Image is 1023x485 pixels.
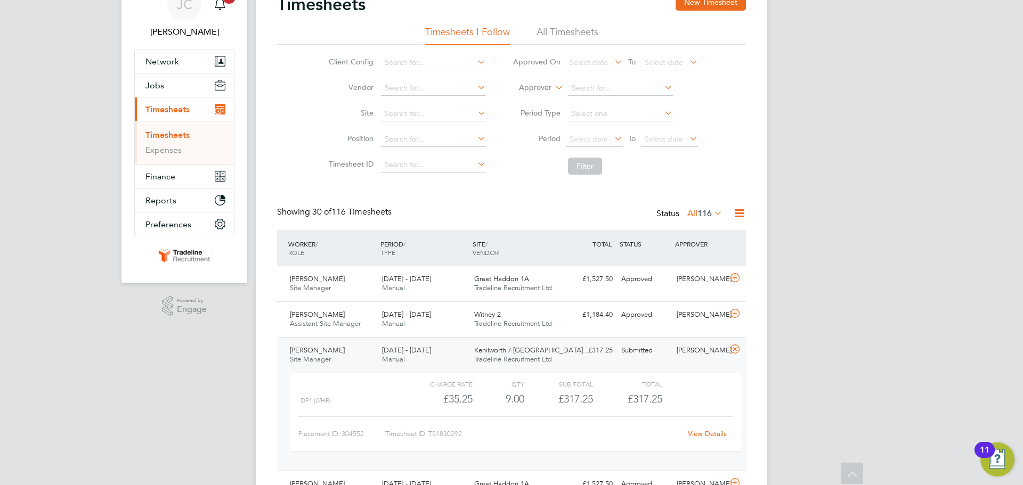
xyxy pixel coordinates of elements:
[145,219,191,229] span: Preferences
[177,296,207,305] span: Powered by
[524,390,593,408] div: £317.25
[382,346,431,355] span: [DATE] - [DATE]
[562,342,617,359] div: £317.25
[290,274,345,283] span: [PERSON_NAME]
[473,248,499,257] span: VENDOR
[315,240,318,248] span: /
[568,106,673,121] input: Select one
[645,57,683,67] span: Select date
[656,207,725,221] div: Status
[326,159,374,169] label: Timesheet ID
[157,247,212,264] img: tradelinerecruitment-logo-retina.png
[980,450,989,464] div: 11
[326,83,374,92] label: Vendor
[672,306,728,324] div: [PERSON_NAME]
[381,81,486,96] input: Search for...
[473,390,524,408] div: 9.00
[290,355,331,364] span: Site Manager
[381,158,486,172] input: Search for...
[617,306,672,324] div: Approved
[382,310,431,319] span: [DATE] - [DATE]
[301,397,331,404] span: DP1 (£/HR)
[592,240,612,248] span: TOTAL
[177,305,207,314] span: Engage
[562,306,617,324] div: £1,184.40
[290,283,331,292] span: Site Manager
[382,283,405,292] span: Manual
[404,390,473,408] div: £35.25
[537,26,598,45] li: All Timesheets
[425,26,510,45] li: Timesheets I Follow
[570,134,608,144] span: Select date
[135,97,234,121] button: Timesheets
[382,319,405,328] span: Manual
[135,73,234,97] button: Jobs
[593,377,662,390] div: Total
[625,131,639,145] span: To
[485,240,488,248] span: /
[326,57,374,67] label: Client Config
[625,55,639,69] span: To
[524,377,593,390] div: Sub Total
[513,134,561,143] label: Period
[672,270,728,288] div: [PERSON_NAME]
[562,270,617,288] div: £1,527.50
[290,346,345,355] span: [PERSON_NAME]
[135,212,234,236] button: Preferences
[381,106,486,121] input: Search for...
[134,247,234,264] a: Go to home page
[672,342,728,359] div: [PERSON_NAME]
[145,130,190,140] a: Timesheets
[382,274,431,283] span: [DATE] - [DATE]
[378,234,470,262] div: PERIOD
[617,342,672,359] div: Submitted
[474,274,529,283] span: Great Haddon 1A
[286,234,378,262] div: WORKER
[568,81,673,96] input: Search for...
[568,158,602,175] button: Filter
[570,57,608,67] span: Select date
[474,319,552,328] span: Tradeline Recruitment Ltd
[672,234,728,253] div: APPROVER
[162,296,207,316] a: Powered byEngage
[403,240,405,248] span: /
[380,248,395,257] span: TYPE
[474,310,501,319] span: Witney 2
[697,208,712,219] span: 116
[135,188,234,212] button: Reports
[290,319,361,328] span: Assistant Site Manager
[145,171,175,182] span: Finance
[312,207,331,217] span: 30 of
[473,377,524,390] div: QTY
[145,80,164,91] span: Jobs
[145,195,176,205] span: Reports
[145,56,179,67] span: Network
[645,134,683,144] span: Select date
[135,50,234,73] button: Network
[290,310,345,319] span: [PERSON_NAME]
[326,108,374,118] label: Site
[134,26,234,38] span: Jack Cordell
[404,377,473,390] div: Charge rate
[474,355,552,364] span: Tradeline Recruitment Ltd
[326,134,374,143] label: Position
[688,429,727,438] a: View Details
[513,108,561,118] label: Period Type
[617,270,672,288] div: Approved
[513,57,561,67] label: Approved On
[687,208,722,219] label: All
[474,283,552,292] span: Tradeline Recruitment Ltd
[474,346,590,355] span: Kenilworth / [GEOGRAPHIC_DATA]…
[381,55,486,70] input: Search for...
[628,392,662,405] span: £317.25
[381,132,486,147] input: Search for...
[504,83,551,93] label: Approver
[135,121,234,164] div: Timesheets
[277,207,394,218] div: Showing
[470,234,562,262] div: SITE
[385,425,681,442] div: Timesheet ID: TS1830292
[145,104,190,114] span: Timesheets
[312,207,392,217] span: 116 Timesheets
[135,165,234,188] button: Finance
[145,145,182,155] a: Expenses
